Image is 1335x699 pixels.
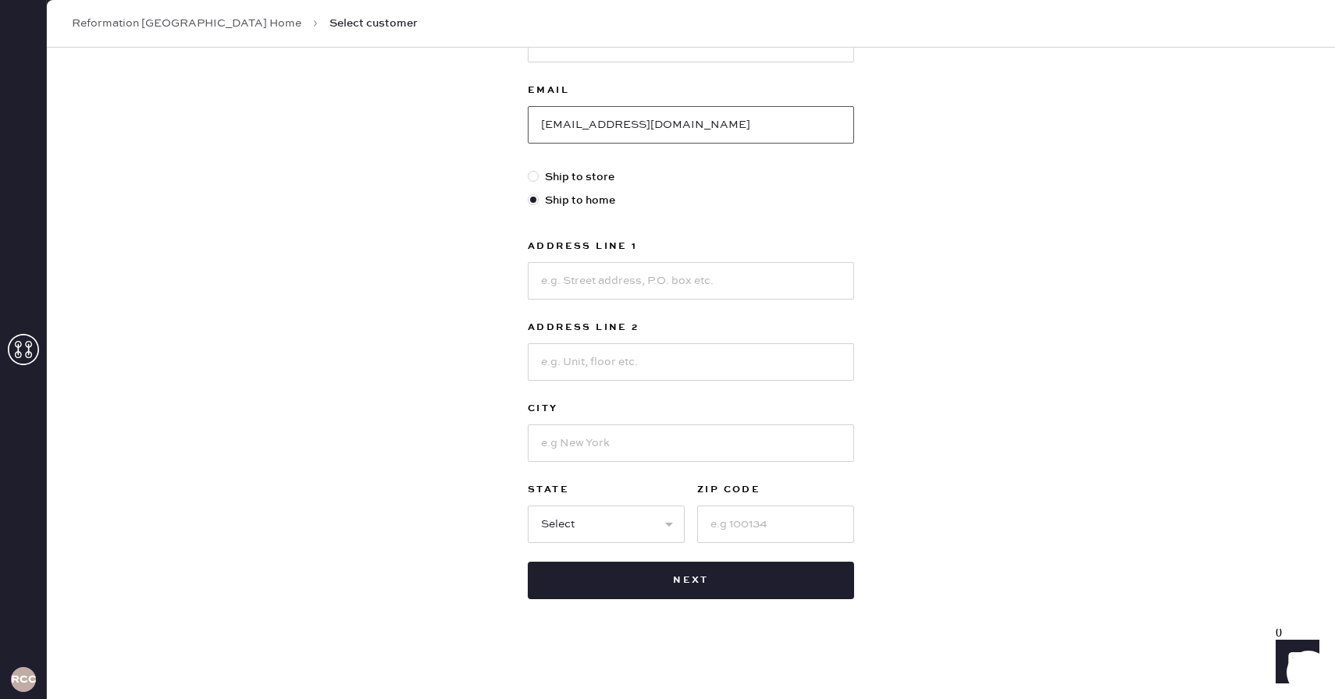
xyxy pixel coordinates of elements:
input: e.g. Street address, P.O. box etc. [528,262,854,300]
h3: RCCA [11,674,36,685]
label: ZIP Code [697,481,854,499]
a: Reformation [GEOGRAPHIC_DATA] Home [72,16,301,31]
label: City [528,399,854,418]
label: Address Line 2 [528,318,854,337]
label: Ship to store [528,169,854,186]
button: Next [528,562,854,599]
input: e.g 100134 [697,506,854,543]
input: e.g. john@doe.com [528,106,854,144]
input: e.g New York [528,424,854,462]
label: Email [528,81,854,100]
span: Select customer [329,16,418,31]
label: Ship to home [528,192,854,209]
iframe: Front Chat [1261,629,1328,696]
input: e.g. Unit, floor etc. [528,343,854,381]
label: State [528,481,685,499]
label: Address Line 1 [528,237,854,256]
